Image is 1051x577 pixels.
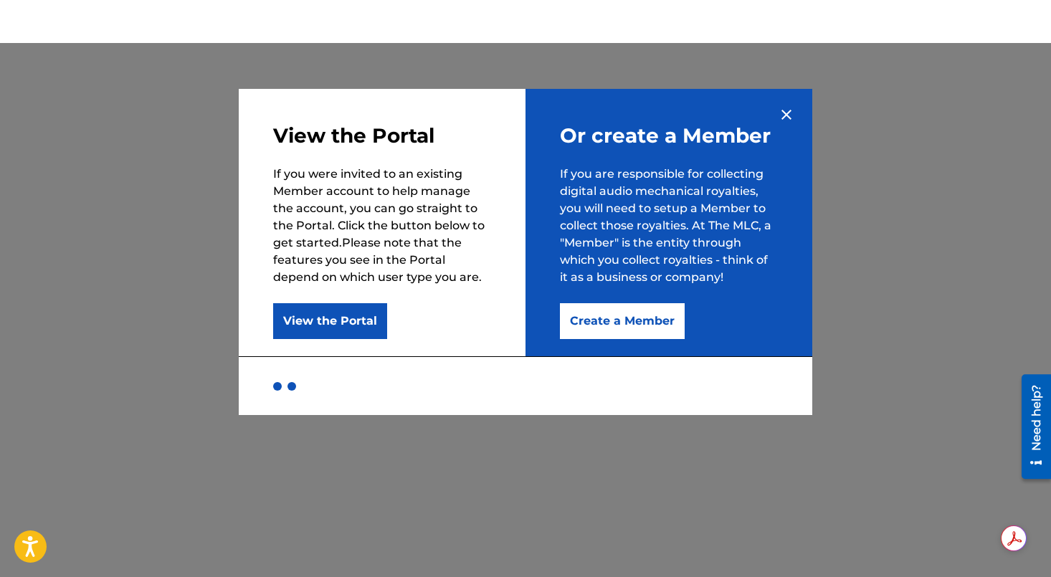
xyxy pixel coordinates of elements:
img: close [778,106,795,123]
p: If you are responsible for collecting digital audio mechanical royalties, you will need to setup ... [560,166,778,286]
button: View the Portal [273,303,387,339]
h3: View the Portal [273,123,491,148]
button: Create a Member [560,303,685,339]
h3: Or create a Member [560,123,778,148]
iframe: Resource Center [1011,369,1051,485]
p: If you were invited to an existing Member account to help manage the account, you can go straight... [273,166,491,286]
